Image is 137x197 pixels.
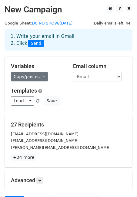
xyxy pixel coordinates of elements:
[73,63,126,70] h5: Email column
[11,72,48,81] a: Copy/paste...
[11,145,111,150] small: [PERSON_NAME][EMAIL_ADDRESS][DOMAIN_NAME]
[92,20,132,27] span: Daily emails left: 44
[11,87,37,94] a: Templates
[11,138,79,143] small: [EMAIL_ADDRESS][DOMAIN_NAME]
[11,96,34,106] a: Load...
[11,132,79,136] small: [EMAIL_ADDRESS][DOMAIN_NAME]
[107,168,137,197] iframe: Chat Widget
[5,5,132,15] h2: New Campaign
[11,154,36,161] a: +24 more
[32,21,72,25] a: DC NO SHOW/[DATE]
[5,21,72,25] small: Google Sheet:
[92,21,132,25] a: Daily emails left: 44
[11,63,64,70] h5: Variables
[44,96,59,106] button: Save
[11,121,126,128] h5: 27 Recipients
[28,40,44,47] span: Send
[11,177,126,184] h5: Advanced
[6,33,131,47] div: 1. Write your email in Gmail 2. Click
